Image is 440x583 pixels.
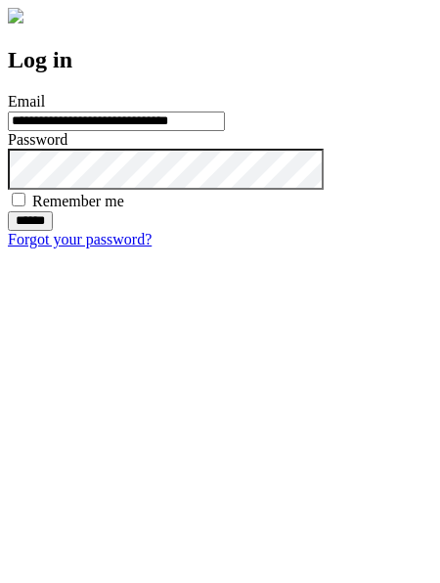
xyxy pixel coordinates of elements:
label: Password [8,131,67,148]
label: Email [8,93,45,110]
label: Remember me [32,193,124,209]
h2: Log in [8,47,432,73]
img: logo-4e3dc11c47720685a147b03b5a06dd966a58ff35d612b21f08c02c0306f2b779.png [8,8,23,23]
a: Forgot your password? [8,231,152,247]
